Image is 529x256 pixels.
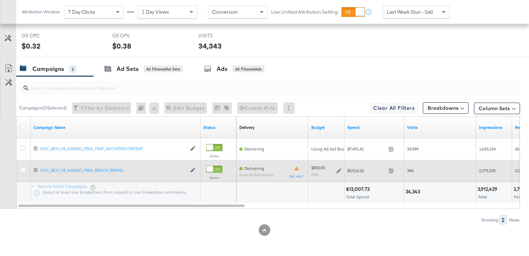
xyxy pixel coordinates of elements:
div: $0.32 [22,41,41,51]
span: Delivering [244,146,264,152]
a: The maximum amount you're willing to spend on your ads, on average each day or over the lifetime ... [311,125,342,130]
div: Showing: [481,217,499,223]
div: 34,343 [198,41,222,51]
div: Attribution Window: [22,9,60,14]
div: Ad Sets [117,65,139,73]
div: $13,007.73 [346,186,372,193]
a: SOC_BEH_O5_KARGO_FBIG_TRAF_ASCVIEWCONTENT [40,146,186,152]
span: 1,633,194 [479,146,496,152]
span: 7 Day Clicks [68,9,95,15]
button: Breakdowns [423,102,469,114]
div: 34,343 [406,188,422,195]
div: Ads [217,65,227,73]
span: Conversion [212,9,238,15]
span: Total Spend [346,194,369,199]
span: People [514,194,528,199]
div: 3,912,429 [478,186,499,193]
div: All Filtered Ads [233,66,264,72]
div: $850.00 [311,165,325,171]
span: 2,279,235 [479,168,496,173]
a: The number of times your ad was served. On mobile apps an ad is counted as served the first time ... [479,125,509,130]
span: $5,516.32 [347,168,386,173]
a: The total amount spent to date. [347,125,401,130]
span: $7,491.41 [347,146,386,152]
div: Using Ad Set Budget [311,146,351,152]
input: Search Campaigns by Name, ID or Objective [28,78,475,92]
label: Active [206,154,222,158]
sub: Some Ad Sets Inactive [239,173,273,177]
span: Clear All Filters [373,104,415,113]
a: Reflects the ability of your Ad Campaign to achieve delivery based on ad states, schedule and bud... [239,125,254,130]
label: Use Unified Attribution Setting: [271,9,339,15]
span: 655,777 [515,146,529,152]
span: O5 CPV [112,32,166,39]
div: All Filtered Ad Sets [144,66,182,72]
div: Campaigns ( 0 Selected) [19,105,67,111]
span: O5 CPC [22,32,76,39]
label: Active [206,175,222,180]
div: 0 [136,102,149,114]
sub: Daily [311,172,319,176]
span: 33,999 [407,146,419,152]
a: SOC_BEH_O5_KARGO_FBIG_REACH_BRAND [40,167,186,174]
div: Rows [509,217,520,223]
div: Campaigns [32,65,64,73]
span: Delivering [244,166,264,171]
a: Shows the current state of your Ad Campaign. [203,125,234,130]
span: VISITS [198,32,252,39]
div: 2 [499,215,507,224]
a: Omniture Visits [407,125,473,130]
span: Last Week (Sun - Sat) [387,9,433,15]
div: 2 [69,66,76,72]
span: Total [478,194,487,199]
a: Your campaign name. [33,125,198,130]
button: Clear All Filters [370,102,417,114]
button: Column Sets [474,103,520,114]
span: 1 Day Views [142,9,169,15]
div: SOC_BEH_O5_KARGO_FBIG_TRAF_ASCVIEWCONTENT [40,146,186,152]
div: $0.38 [112,41,131,51]
span: 344 [407,168,413,173]
div: Delivery [239,125,254,130]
